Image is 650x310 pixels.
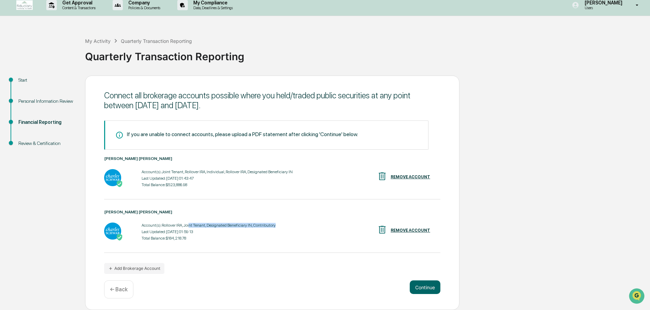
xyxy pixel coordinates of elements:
[49,86,55,92] div: 🗄️
[7,52,19,64] img: 1746055101610-c473b297-6a78-478c-a979-82029cc54cd1
[104,223,121,240] img: Charles Schwab - Active
[410,280,440,294] button: Continue
[116,180,123,187] img: Active
[142,229,276,234] div: Last Updated: [DATE] 01:59:13
[16,0,33,10] img: logo
[142,176,293,181] div: Last Updated: [DATE] 01:43:47
[14,86,44,93] span: Preclearance
[116,54,124,62] button: Start new chat
[48,115,82,120] a: Powered byPylon
[628,288,647,306] iframe: Open customer support
[18,119,74,126] div: Financial Reporting
[104,263,164,274] button: Add Brokerage Account
[391,228,430,233] div: REMOVE ACCOUNT
[110,286,128,293] p: ← Back
[142,182,293,187] div: Total Balance: $523,886.98
[104,91,440,110] div: Connect all brokerage accounts possible where you held/traded public securities at any point betw...
[56,86,84,93] span: Attestations
[47,83,87,95] a: 🗄️Attestations
[142,236,276,241] div: Total Balance: $184,218.78
[7,99,12,105] div: 🔎
[85,38,111,44] div: My Activity
[188,5,236,10] p: Data, Deadlines & Settings
[104,156,440,161] div: [PERSON_NAME] [PERSON_NAME]
[127,131,358,137] div: If you are unable to connect accounts, please upload a PDF statement after clicking 'Continue' be...
[4,96,46,108] a: 🔎Data Lookup
[104,169,121,186] img: Charles Schwab - Active
[121,38,192,44] div: Quarterly Transaction Reporting
[68,115,82,120] span: Pylon
[116,234,123,241] img: Active
[377,171,387,181] img: REMOVE ACCOUNT
[23,59,89,64] div: We're offline, we'll be back soon
[142,223,276,228] div: Account(s): Rollover IRA, Joint Tenant, Designated Beneficiary IN, Contributory
[142,169,293,174] div: Account(s): Joint Tenant, Rollover IRA, Individual, Rollover IRA, Designated Beneficiary IN
[18,77,74,84] div: Start
[85,45,647,63] div: Quarterly Transaction Reporting
[14,99,43,105] span: Data Lookup
[18,98,74,105] div: Personal Information Review
[104,210,440,214] div: [PERSON_NAME] [PERSON_NAME]
[23,52,112,59] div: Start new chat
[579,5,626,10] p: Users
[18,140,74,147] div: Review & Certification
[7,86,12,92] div: 🖐️
[4,83,47,95] a: 🖐️Preclearance
[391,175,430,179] div: REMOVE ACCOUNT
[57,5,99,10] p: Content & Transactions
[377,225,387,235] img: REMOVE ACCOUNT
[123,5,164,10] p: Policies & Documents
[7,14,124,25] p: How can we help?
